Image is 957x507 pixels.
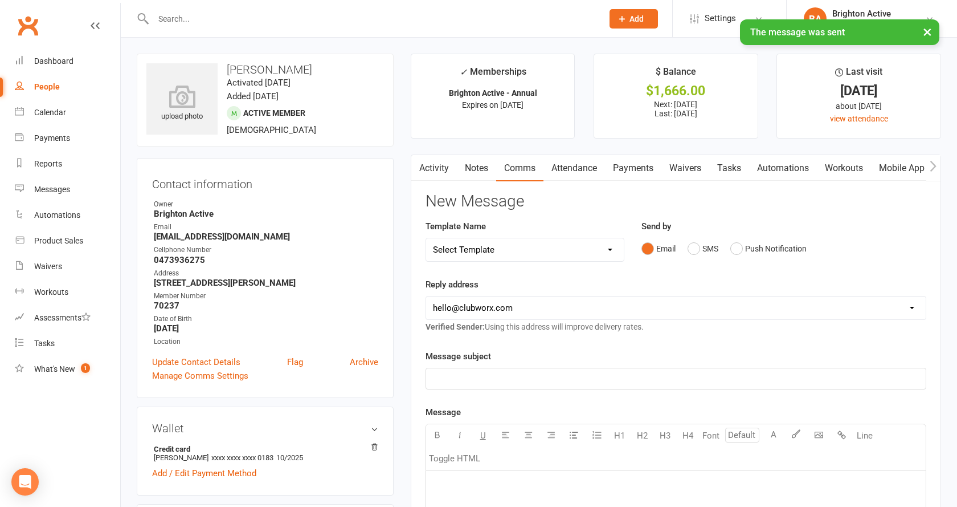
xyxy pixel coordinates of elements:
div: Tasks [34,339,55,348]
a: Workouts [15,279,120,305]
h3: Wallet [152,422,378,435]
button: H1 [608,424,631,447]
label: Send by [641,220,671,233]
button: SMS [688,238,718,259]
time: Added [DATE] [227,91,279,102]
strong: Credit card [154,445,373,453]
strong: Brighton Active [154,209,378,219]
div: People [34,82,60,91]
button: H4 [677,424,700,447]
strong: [STREET_ADDRESS][PERSON_NAME] [154,278,378,288]
div: Workouts [34,287,68,297]
div: The message was sent [740,19,939,45]
span: xxxx xxxx xxxx 0183 [211,453,273,462]
div: [DATE] [787,85,930,97]
span: 1 [81,363,90,373]
a: Waivers [661,155,709,181]
time: Activated [DATE] [227,78,291,88]
button: × [917,19,938,44]
button: Line [853,424,876,447]
h3: New Message [426,193,926,210]
button: Email [641,238,676,259]
div: Last visit [835,64,882,85]
a: Automations [15,202,120,228]
div: Address [154,268,378,279]
div: What's New [34,364,75,374]
div: Automations [34,210,80,220]
span: [DEMOGRAPHIC_DATA] [227,125,316,135]
a: Waivers [15,254,120,279]
div: Memberships [460,64,526,86]
a: Notes [457,155,496,181]
button: Push Notification [730,238,807,259]
a: Mobile App [871,155,933,181]
span: Expires on [DATE] [462,100,524,109]
a: Automations [749,155,817,181]
a: view attendance [830,114,888,123]
a: Calendar [15,100,120,125]
div: Date of Birth [154,314,378,325]
label: Message [426,405,461,419]
button: U [472,424,494,447]
a: People [15,74,120,100]
div: about [DATE] [787,100,930,112]
p: Next: [DATE] Last: [DATE] [604,100,747,118]
a: Payments [15,125,120,151]
a: Reports [15,151,120,177]
a: Assessments [15,305,120,331]
h3: [PERSON_NAME] [146,63,384,76]
div: Email [154,222,378,233]
button: Toggle HTML [426,447,483,470]
span: Add [629,14,644,23]
button: H3 [654,424,677,447]
div: Open Intercom Messenger [11,468,39,496]
a: Archive [350,355,378,369]
div: Dashboard [34,56,73,66]
span: Settings [705,6,736,31]
strong: [EMAIL_ADDRESS][DOMAIN_NAME] [154,232,378,242]
label: Reply address [426,278,478,291]
label: Message subject [426,350,491,363]
strong: 70237 [154,301,378,311]
a: Attendance [543,155,605,181]
h3: Contact information [152,173,378,190]
div: BA [804,7,827,30]
div: Owner [154,199,378,210]
a: Comms [496,155,543,181]
strong: Verified Sender: [426,322,485,331]
input: Default [725,428,759,443]
button: H2 [631,424,654,447]
a: Workouts [817,155,871,181]
button: Add [610,9,658,29]
label: Template Name [426,220,486,233]
div: $ Balance [656,64,696,85]
span: 10/2025 [276,453,303,462]
span: U [480,431,486,441]
a: Add / Edit Payment Method [152,467,256,480]
strong: Brighton Active - Annual [449,88,537,98]
div: Product Sales [34,236,83,245]
div: Brighton Active [832,9,891,19]
div: Cellphone Number [154,245,378,255]
i: ✓ [460,67,467,78]
span: Using this address will improve delivery rates. [426,322,644,331]
div: Location [154,336,378,347]
a: What's New1 [15,356,120,382]
a: Product Sales [15,228,120,254]
strong: 0473936275 [154,255,378,265]
strong: [DATE] [154,323,378,334]
div: upload photo [146,85,218,123]
div: Reports [34,159,62,168]
div: Member Number [154,291,378,302]
a: Flag [287,355,303,369]
div: Calendar [34,108,66,117]
div: Waivers [34,262,62,271]
a: Payments [605,155,661,181]
div: Messages [34,185,70,194]
a: Activity [411,155,457,181]
a: Clubworx [14,11,42,40]
a: Tasks [709,155,749,181]
a: Dashboard [15,48,120,74]
input: Search... [150,11,595,27]
div: Payments [34,133,70,143]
